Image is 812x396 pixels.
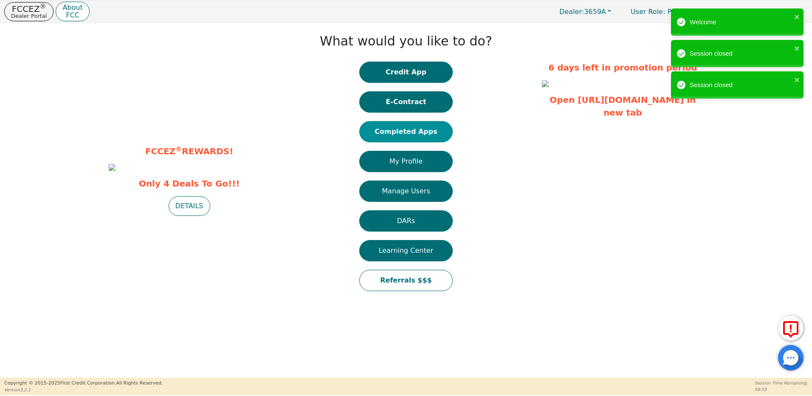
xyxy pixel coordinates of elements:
button: 3659A:[PERSON_NAME] [704,5,808,18]
button: E-Contract [359,91,453,113]
img: e1f9dffb-4824-4d96-bc7a-8ebb4733420d [109,164,116,171]
button: close [794,43,800,53]
span: 3659A [559,8,606,16]
button: Dealer:3659A [550,5,620,18]
sup: ® [175,145,182,153]
p: 6 days left in promotion period [542,61,703,74]
sup: ® [40,3,46,10]
div: Session closed [690,80,792,90]
span: User Role : [631,8,665,16]
button: Credit App [359,62,453,83]
p: Version 3.2.1 [4,387,163,393]
p: About [62,4,82,11]
div: Session closed [690,49,792,59]
p: FCC [62,12,82,19]
p: Primary [622,3,702,20]
p: FCCEZ [11,5,47,13]
span: Dealer: [559,8,584,16]
button: DETAILS [169,196,210,216]
img: 0b3997a2-775c-4a07-afe2-51311e1b16db [542,80,549,87]
p: FCCEZ REWARDS! [109,145,270,158]
button: Manage Users [359,181,453,202]
a: User Role: Primary [622,3,702,20]
p: Session Time Remaining: [755,380,808,386]
div: Welcome [690,17,792,27]
p: Dealer Portal [11,13,47,19]
h1: What would you like to do? [320,34,492,49]
button: Completed Apps [359,121,453,142]
button: Referrals $$$ [359,270,453,291]
button: FCCEZ®Dealer Portal [4,2,54,21]
button: Report Error to FCC [778,315,804,341]
button: close [794,75,800,85]
p: 58:55 [755,386,808,393]
span: Only 4 Deals To Go!!! [109,177,270,190]
button: AboutFCC [56,2,89,22]
button: DARs [359,210,453,232]
button: Learning Center [359,240,453,261]
button: close [794,12,800,22]
span: All Rights Reserved. [116,380,163,386]
p: Copyright © 2015- 2025 First Credit Corporation. [4,380,163,387]
a: Open [URL][DOMAIN_NAME] in new tab [550,95,696,118]
button: My Profile [359,151,453,172]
